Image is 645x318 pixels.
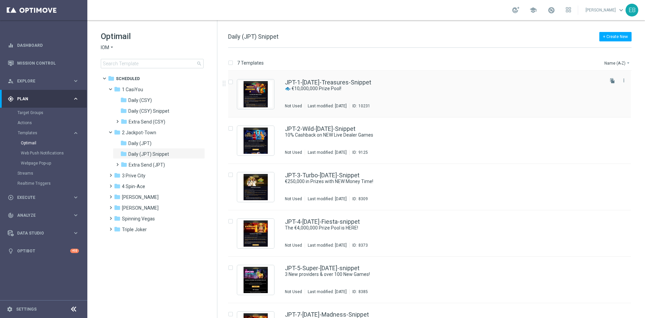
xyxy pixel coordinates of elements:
i: folder [114,226,121,233]
i: folder [114,215,121,222]
i: file_copy [610,78,615,83]
span: Spinning Vegas [122,216,155,222]
img: 8373.jpeg [239,220,272,247]
div: Press SPACE to select this row. [221,257,644,303]
div: Press SPACE to select this row. [221,210,644,257]
a: JPT-5-Super-[DATE]-snippet [285,265,359,271]
i: more_vert [621,78,627,83]
i: folder [114,183,121,189]
a: Realtime Triggers [17,181,70,186]
div: Explore [8,78,73,84]
a: 🐟 €10,000,000 Prize Pool! [285,85,587,92]
div: Mission Control [8,54,79,72]
i: folder [121,118,127,125]
div: Analyze [8,212,73,218]
span: Execute [17,196,73,200]
input: Search Template [101,59,204,68]
i: arrow_drop_down [109,44,115,51]
div: Web Push Notifications [21,148,87,158]
i: folder [114,172,121,179]
button: Name (A-Z)arrow_drop_down [604,59,632,67]
div: Optimail [21,138,87,148]
a: Web Push Notifications [21,150,70,156]
i: folder [120,140,127,146]
div: 8309 [358,196,368,202]
div: 🐟 €10,000,000 Prize Pool! [285,85,603,92]
i: keyboard_arrow_right [73,212,79,218]
div: Last modified: [DATE] [305,289,349,294]
div: ID: [349,196,368,202]
div: Plan [8,96,73,102]
i: keyboard_arrow_right [73,230,79,236]
div: 8385 [358,289,368,294]
div: Actions [17,118,87,128]
button: Data Studio keyboard_arrow_right [7,231,79,236]
span: Extra Send (JPT) [129,162,165,168]
div: Webpage Pop-up [21,158,87,168]
span: IOM [101,44,109,51]
a: Optimail [21,140,70,146]
i: folder [108,75,115,82]
a: Streams [17,171,70,176]
button: + Create New [599,32,632,41]
span: Triple Joker [122,226,147,233]
span: Reel Roger [122,194,159,200]
i: settings [7,306,13,312]
div: ID: [349,150,368,155]
a: Mission Control [17,54,79,72]
p: 7 Templates [237,60,264,66]
div: Press SPACE to select this row. [221,71,644,117]
span: Templates [18,131,66,135]
button: file_copy [608,76,617,85]
button: gps_fixed Plan keyboard_arrow_right [7,96,79,102]
div: Streams [17,168,87,178]
div: Not Used [285,196,302,202]
i: folder [120,150,127,157]
i: keyboard_arrow_right [73,78,79,84]
i: folder [114,86,121,93]
span: 1 CasiYou [122,86,143,93]
div: Not Used [285,289,302,294]
i: equalizer [8,42,14,48]
i: keyboard_arrow_right [73,96,79,102]
div: ID: [349,289,368,294]
button: equalizer Dashboard [7,43,79,48]
div: Last modified: [DATE] [305,150,349,155]
div: Press SPACE to select this row. [221,117,644,164]
span: Daily (CSY) Snippet [128,108,169,114]
a: Target Groups [17,110,70,115]
span: 2 Jackpot-Town [122,130,156,136]
a: 10% Cashback on NEW Live Dealer Games [285,132,587,138]
i: keyboard_arrow_right [73,130,79,136]
i: folder [114,193,121,200]
div: 10% Cashback on NEW Live Dealer Games [285,132,603,138]
button: track_changes Analyze keyboard_arrow_right [7,213,79,218]
div: Mission Control [7,61,79,66]
i: keyboard_arrow_right [73,194,79,201]
span: Daily (JPT) Snippet [128,151,169,157]
span: school [529,6,537,14]
span: Explore [17,79,73,83]
a: [PERSON_NAME]keyboard_arrow_down [585,5,626,15]
div: Press SPACE to select this row. [221,164,644,210]
button: person_search Explore keyboard_arrow_right [7,78,79,84]
span: Daily (JPT) Snippet [228,33,278,40]
div: Dashboard [8,36,79,54]
img: 10231.jpeg [239,81,272,107]
button: play_circle_outline Execute keyboard_arrow_right [7,195,79,200]
a: Dashboard [17,36,79,54]
div: The €4,000,000 Prize Pool is HERE! [285,225,603,231]
div: Execute [8,195,73,201]
span: keyboard_arrow_down [617,6,625,14]
span: Data Studio [17,231,73,235]
h1: Optimail [101,31,204,42]
div: +10 [70,249,79,253]
div: Optibot [8,242,79,260]
div: EB [626,4,638,16]
div: Templates [17,128,87,168]
div: 9125 [358,150,368,155]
